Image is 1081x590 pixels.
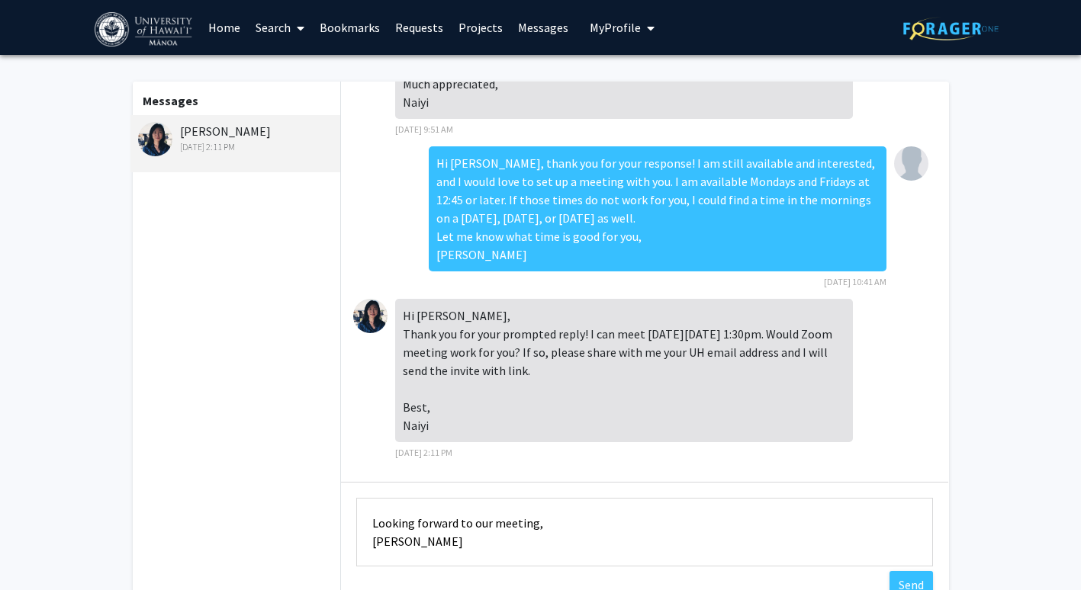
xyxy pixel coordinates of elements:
span: [DATE] 2:11 PM [395,447,452,458]
div: Hi [PERSON_NAME], Thank you for your prompted reply! I can meet [DATE][DATE] 1:30pm. Would Zoom m... [395,299,853,442]
textarea: Message [356,498,933,566]
img: ForagerOne Logo [903,17,999,40]
a: Requests [388,1,451,54]
img: Lily Beckerman [894,146,928,181]
div: [PERSON_NAME] [138,122,337,154]
span: My Profile [590,20,641,35]
img: University of Hawaiʻi at Mānoa Logo [95,12,195,46]
b: Messages [143,93,198,108]
a: Search [248,1,312,54]
img: Naiyi Fincham [353,299,388,333]
a: Projects [451,1,510,54]
span: [DATE] 10:41 AM [824,276,886,287]
a: Bookmarks [312,1,388,54]
div: [DATE] 2:11 PM [138,140,337,154]
a: Home [201,1,248,54]
img: Naiyi Fincham [138,122,172,156]
span: [DATE] 9:51 AM [395,123,453,135]
a: Messages [510,1,576,54]
div: Hi [PERSON_NAME], thank you for your response! I am still available and interested, and I would l... [429,146,886,271]
iframe: Chat [11,521,65,579]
